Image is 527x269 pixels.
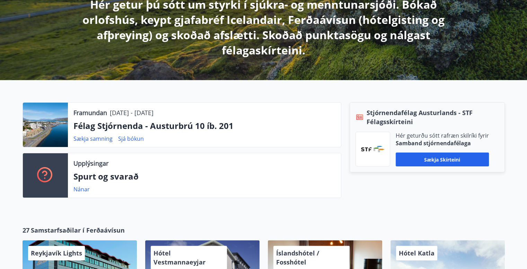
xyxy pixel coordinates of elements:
[118,135,144,142] a: Sjá bókun
[23,226,29,235] span: 27
[399,249,434,257] span: Hótel Katla
[31,226,125,235] span: Samstarfsaðilar í Ferðaávísun
[73,159,108,168] p: Upplýsingar
[276,249,319,266] span: Íslandshótel / Fosshótel
[396,153,489,166] button: Sækja skírteini
[153,249,205,266] span: Hótel Vestmannaeyjar
[73,171,335,182] p: Spurt og svarað
[73,108,107,117] p: Framundan
[396,132,489,139] p: Hér geturðu sótt rafræn skilríki fyrir
[73,135,113,142] a: Sækja samning
[367,108,499,126] span: Stjórnendafélag Austurlands - STF Félagsskírteini
[73,185,90,193] a: Nánar
[31,249,82,257] span: Reykjavík Lights
[396,139,489,147] p: Samband stjórnendafélaga
[73,120,335,132] p: Félag Stjórnenda - Austurbrú 10 íb. 201
[361,146,385,152] img: vjCaq2fThgY3EUYqSgpjEiBg6WP39ov69hlhuPVN.png
[110,108,153,117] p: [DATE] - [DATE]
